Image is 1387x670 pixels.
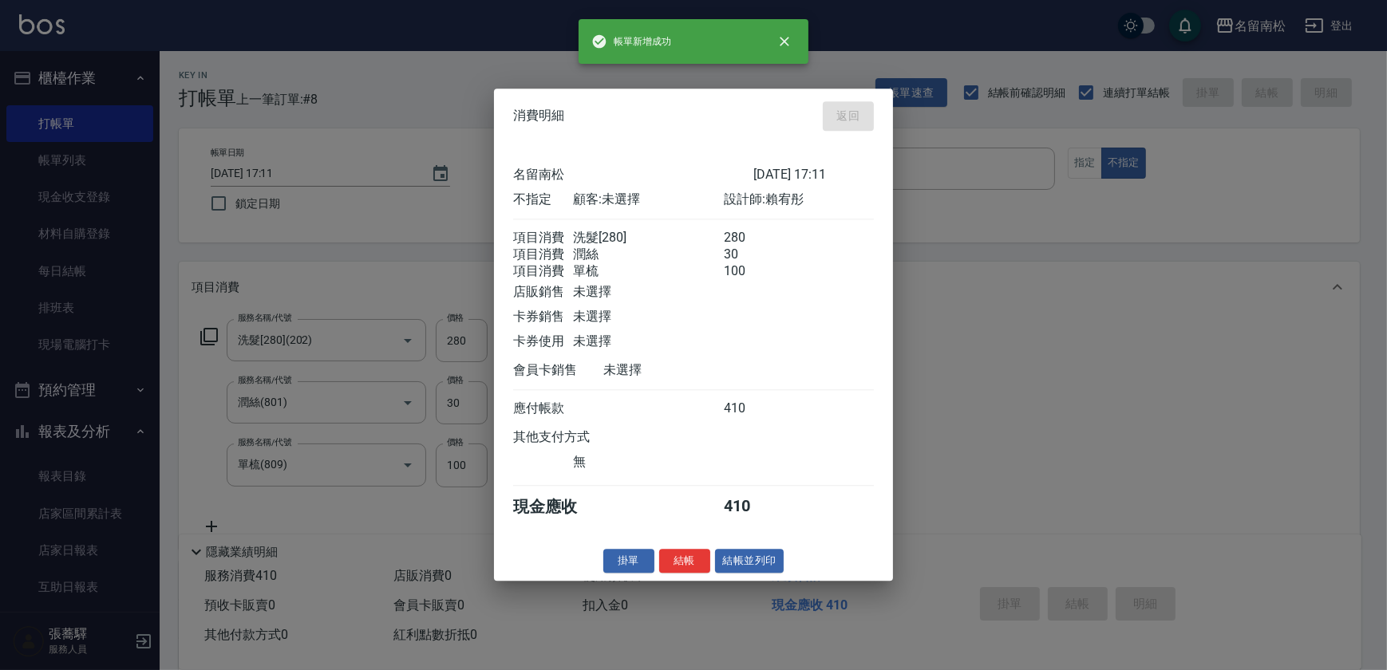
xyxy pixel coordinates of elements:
div: 設計師: 賴宥彤 [724,191,874,208]
div: 未選擇 [573,333,723,350]
div: 其他支付方式 [513,429,634,446]
div: 未選擇 [573,284,723,301]
div: 項目消費 [513,263,573,280]
div: 顧客: 未選擇 [573,191,723,208]
div: 不指定 [513,191,573,208]
div: 未選擇 [603,362,753,379]
div: 應付帳款 [513,400,573,417]
div: 無 [573,454,723,471]
div: 30 [724,246,784,263]
div: [DATE] 17:11 [753,167,874,183]
div: 單梳 [573,263,723,280]
span: 消費明細 [513,108,564,124]
div: 100 [724,263,784,280]
div: 卡券銷售 [513,309,573,325]
div: 280 [724,230,784,246]
div: 未選擇 [573,309,723,325]
button: 結帳並列印 [715,549,784,573]
div: 項目消費 [513,230,573,246]
div: 店販銷售 [513,284,573,301]
div: 名留南松 [513,167,753,183]
div: 卡券使用 [513,333,573,350]
span: 帳單新增成功 [591,33,671,49]
button: 掛單 [603,549,654,573]
div: 潤絲 [573,246,723,263]
div: 410 [724,400,784,417]
div: 會員卡銷售 [513,362,603,379]
button: close [767,24,802,59]
button: 結帳 [659,549,710,573]
div: 項目消費 [513,246,573,263]
div: 洗髮[280] [573,230,723,246]
div: 410 [724,496,784,518]
div: 現金應收 [513,496,603,518]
